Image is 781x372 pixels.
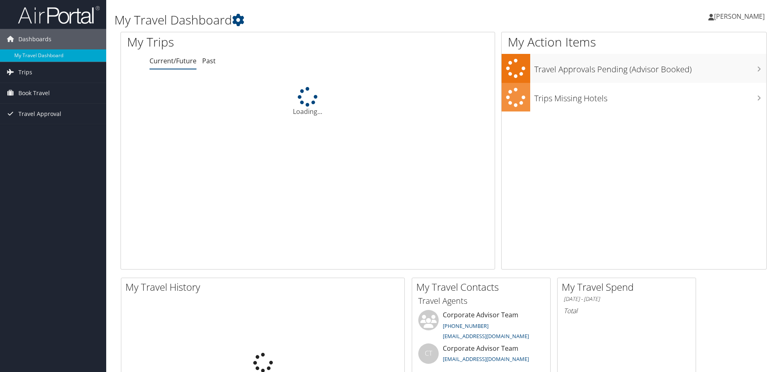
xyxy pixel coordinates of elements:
[534,89,766,104] h3: Trips Missing Hotels
[18,104,61,124] span: Travel Approval
[18,62,32,82] span: Trips
[443,322,489,330] a: [PHONE_NUMBER]
[714,12,765,21] span: [PERSON_NAME]
[564,306,690,315] h6: Total
[708,4,773,29] a: [PERSON_NAME]
[18,83,50,103] span: Book Travel
[562,280,696,294] h2: My Travel Spend
[502,83,766,112] a: Trips Missing Hotels
[18,29,51,49] span: Dashboards
[127,33,333,51] h1: My Trips
[414,343,548,370] li: Corporate Advisor Team
[114,11,553,29] h1: My Travel Dashboard
[202,56,216,65] a: Past
[121,87,495,116] div: Loading...
[416,280,550,294] h2: My Travel Contacts
[418,343,439,364] div: CT
[502,54,766,83] a: Travel Approvals Pending (Advisor Booked)
[502,33,766,51] h1: My Action Items
[443,355,529,363] a: [EMAIL_ADDRESS][DOMAIN_NAME]
[534,60,766,75] h3: Travel Approvals Pending (Advisor Booked)
[564,295,690,303] h6: [DATE] - [DATE]
[18,5,100,25] img: airportal-logo.png
[125,280,404,294] h2: My Travel History
[150,56,196,65] a: Current/Future
[443,332,529,340] a: [EMAIL_ADDRESS][DOMAIN_NAME]
[418,295,544,307] h3: Travel Agents
[414,310,548,343] li: Corporate Advisor Team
